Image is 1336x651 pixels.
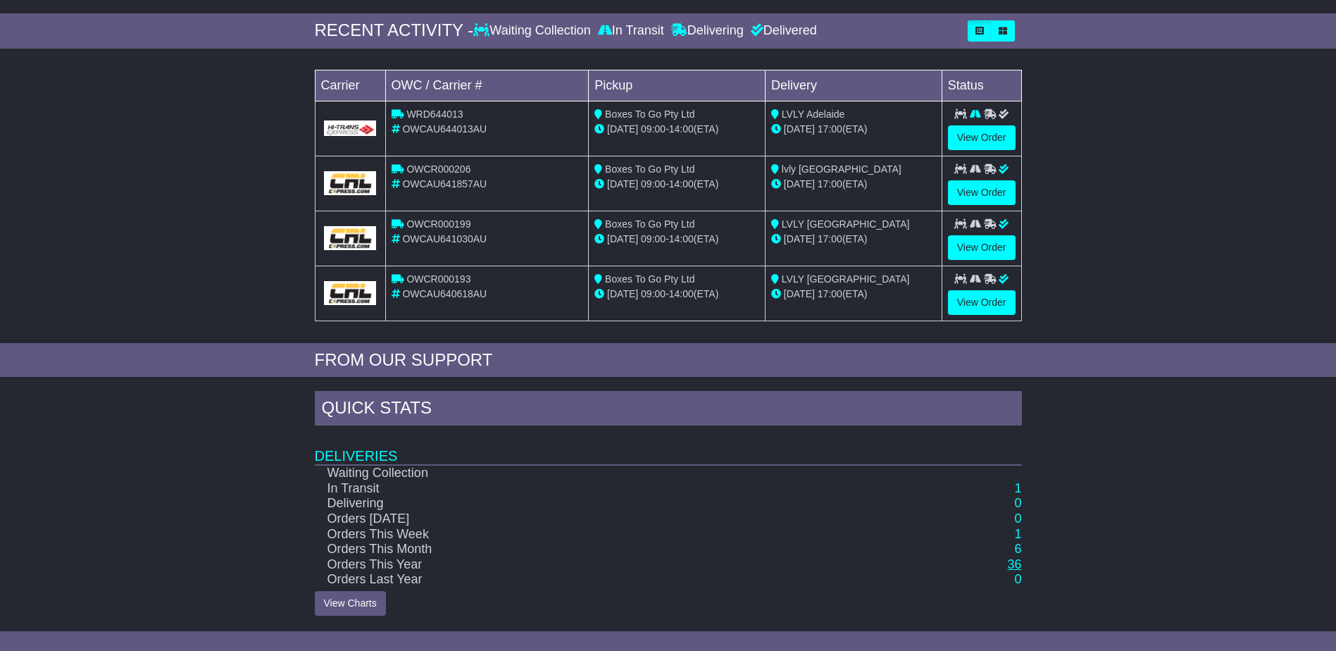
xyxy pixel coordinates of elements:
[747,23,817,39] div: Delivered
[315,527,891,542] td: Orders This Week
[385,70,589,101] td: OWC / Carrier #
[1007,557,1021,571] a: 36
[669,178,694,190] span: 14:00
[594,232,759,247] div: - (ETA)
[315,429,1022,465] td: Deliveries
[784,233,815,244] span: [DATE]
[607,233,638,244] span: [DATE]
[406,163,470,175] span: OWCR000206
[641,288,666,299] span: 09:00
[594,177,759,192] div: - (ETA)
[1014,572,1021,586] a: 0
[948,290,1016,315] a: View Order
[765,70,942,101] td: Delivery
[1014,496,1021,510] a: 0
[605,108,694,120] span: Boxes To Go Pty Ltd
[315,465,891,481] td: Waiting Collection
[641,178,666,190] span: 09:00
[315,20,474,41] div: RECENT ACTIVITY -
[818,233,842,244] span: 17:00
[818,178,842,190] span: 17:00
[594,23,668,39] div: In Transit
[605,163,694,175] span: Boxes To Go Pty Ltd
[589,70,766,101] td: Pickup
[771,232,936,247] div: (ETA)
[607,288,638,299] span: [DATE]
[948,180,1016,205] a: View Order
[402,178,487,190] span: OWCAU641857AU
[315,70,385,101] td: Carrier
[1014,481,1021,495] a: 1
[315,542,891,557] td: Orders This Month
[818,288,842,299] span: 17:00
[669,288,694,299] span: 14:00
[324,120,377,136] img: GetCarrierServiceLogo
[784,288,815,299] span: [DATE]
[641,233,666,244] span: 09:00
[784,123,815,135] span: [DATE]
[315,557,891,573] td: Orders This Year
[402,233,487,244] span: OWCAU641030AU
[782,163,901,175] span: lvly [GEOGRAPHIC_DATA]
[607,123,638,135] span: [DATE]
[315,481,891,497] td: In Transit
[473,23,594,39] div: Waiting Collection
[771,287,936,302] div: (ETA)
[784,178,815,190] span: [DATE]
[782,273,910,285] span: LVLY [GEOGRAPHIC_DATA]
[402,288,487,299] span: OWCAU640618AU
[948,125,1016,150] a: View Order
[324,226,377,250] img: GetCarrierServiceLogo
[948,235,1016,260] a: View Order
[594,287,759,302] div: - (ETA)
[641,123,666,135] span: 09:00
[315,591,386,616] a: View Charts
[1014,542,1021,556] a: 6
[315,496,891,512] td: Delivering
[669,123,694,135] span: 14:00
[605,218,694,230] span: Boxes To Go Pty Ltd
[1014,512,1021,526] a: 0
[669,233,694,244] span: 14:00
[782,218,910,230] span: LVLY [GEOGRAPHIC_DATA]
[315,512,891,527] td: Orders [DATE]
[942,70,1021,101] td: Status
[1014,527,1021,541] a: 1
[324,171,377,195] img: GetCarrierServiceLogo
[315,391,1022,429] div: Quick Stats
[324,281,377,305] img: GetCarrierServiceLogo
[406,273,470,285] span: OWCR000193
[605,273,694,285] span: Boxes To Go Pty Ltd
[594,122,759,137] div: - (ETA)
[668,23,747,39] div: Delivering
[771,122,936,137] div: (ETA)
[607,178,638,190] span: [DATE]
[406,218,470,230] span: OWCR000199
[402,123,487,135] span: OWCAU644013AU
[782,108,845,120] span: LVLY Adelaide
[315,572,891,588] td: Orders Last Year
[818,123,842,135] span: 17:00
[406,108,463,120] span: WRD644013
[771,177,936,192] div: (ETA)
[315,350,1022,371] div: FROM OUR SUPPORT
